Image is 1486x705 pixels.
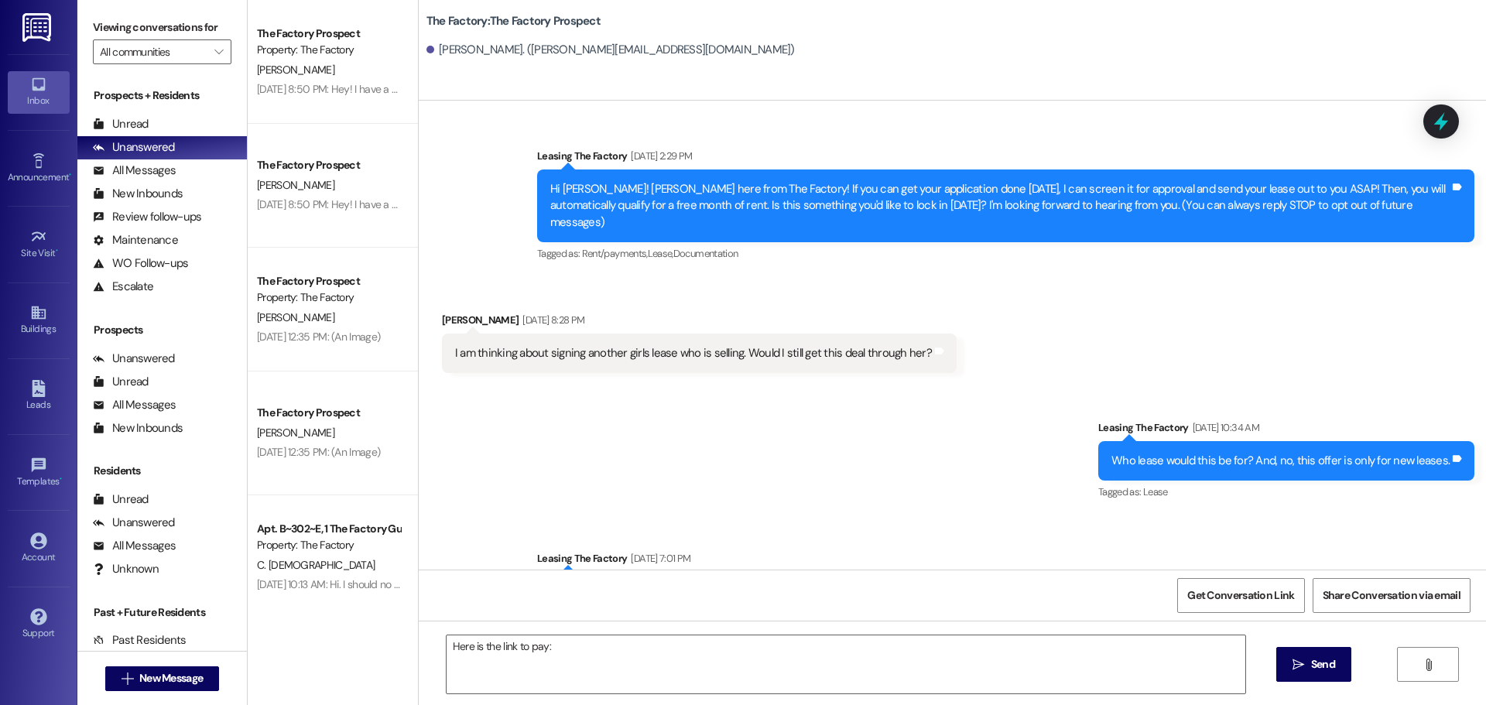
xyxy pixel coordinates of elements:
[257,445,380,459] div: [DATE] 12:35 PM: (An Image)
[1189,419,1259,436] div: [DATE] 10:34 AM
[257,521,400,537] div: Apt. B~302~E, 1 The Factory Guarantors
[105,666,220,691] button: New Message
[257,82,1304,96] div: [DATE] 8:50 PM: Hey! I have a question, according to the email sent out [DATE], move out inspecti...
[1293,659,1304,671] i: 
[77,463,247,479] div: Residents
[69,169,71,180] span: •
[426,13,601,29] b: The Factory: The Factory Prospect
[93,279,153,295] div: Escalate
[257,577,625,591] div: [DATE] 10:13 AM: Hi. I should no longer be a guarantor on [PERSON_NAME] contract
[442,312,957,334] div: [PERSON_NAME]
[257,178,334,192] span: [PERSON_NAME]
[1143,485,1168,498] span: Lease
[1311,656,1335,672] span: Send
[537,242,1474,265] div: Tagged as:
[1323,587,1460,604] span: Share Conversation via email
[8,224,70,265] a: Site Visit •
[257,197,1304,211] div: [DATE] 8:50 PM: Hey! I have a question, according to the email sent out [DATE], move out inspecti...
[627,550,690,566] div: [DATE] 7:01 PM
[1177,578,1304,613] button: Get Conversation Link
[93,255,188,272] div: WO Follow-ups
[257,405,400,421] div: The Factory Prospect
[257,558,375,572] span: C. [DEMOGRAPHIC_DATA]
[257,289,400,306] div: Property: The Factory
[93,163,176,179] div: All Messages
[257,157,400,173] div: The Factory Prospect
[93,420,183,436] div: New Inbounds
[1111,453,1450,469] div: Who lease would this be for? And, no, this offer is only for new leases.
[93,374,149,390] div: Unread
[8,71,70,113] a: Inbox
[257,310,334,324] span: [PERSON_NAME]
[648,247,673,260] span: Lease ,
[93,209,201,225] div: Review follow-ups
[1313,578,1471,613] button: Share Conversation via email
[93,491,149,508] div: Unread
[8,604,70,645] a: Support
[93,515,175,531] div: Unanswered
[8,528,70,570] a: Account
[550,181,1450,231] div: Hi [PERSON_NAME]! [PERSON_NAME] here from The Factory! If you can get your application done [DATE...
[627,148,692,164] div: [DATE] 2:29 PM
[8,375,70,417] a: Leads
[93,139,175,156] div: Unanswered
[257,537,400,553] div: Property: The Factory
[100,39,207,64] input: All communities
[257,42,400,58] div: Property: The Factory
[93,116,149,132] div: Unread
[93,397,176,413] div: All Messages
[93,15,231,39] label: Viewing conversations for
[519,312,584,328] div: [DATE] 8:28 PM
[455,345,932,361] div: I am thinking about signing another girls lease who is selling. Would I still get this deal throu...
[8,299,70,341] a: Buildings
[93,186,183,202] div: New Inbounds
[426,42,795,58] div: [PERSON_NAME]. ([PERSON_NAME][EMAIL_ADDRESS][DOMAIN_NAME])
[8,452,70,494] a: Templates •
[1187,587,1294,604] span: Get Conversation Link
[77,87,247,104] div: Prospects + Residents
[139,670,203,686] span: New Message
[93,632,187,649] div: Past Residents
[1098,481,1474,503] div: Tagged as:
[257,63,334,77] span: [PERSON_NAME]
[93,538,176,554] div: All Messages
[77,322,247,338] div: Prospects
[93,351,175,367] div: Unanswered
[93,561,159,577] div: Unknown
[447,635,1245,693] textarea: Here is the link to pay:
[22,13,54,42] img: ResiDesk Logo
[537,148,1474,169] div: Leasing The Factory
[60,474,62,484] span: •
[257,426,334,440] span: [PERSON_NAME]
[257,26,400,42] div: The Factory Prospect
[1098,419,1474,441] div: Leasing The Factory
[1423,659,1434,671] i: 
[673,247,738,260] span: Documentation
[582,247,648,260] span: Rent/payments ,
[1276,647,1351,682] button: Send
[537,550,1474,572] div: Leasing The Factory
[122,672,133,685] i: 
[257,273,400,289] div: The Factory Prospect
[56,245,58,256] span: •
[77,604,247,621] div: Past + Future Residents
[93,232,178,248] div: Maintenance
[214,46,223,58] i: 
[257,330,380,344] div: [DATE] 12:35 PM: (An Image)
